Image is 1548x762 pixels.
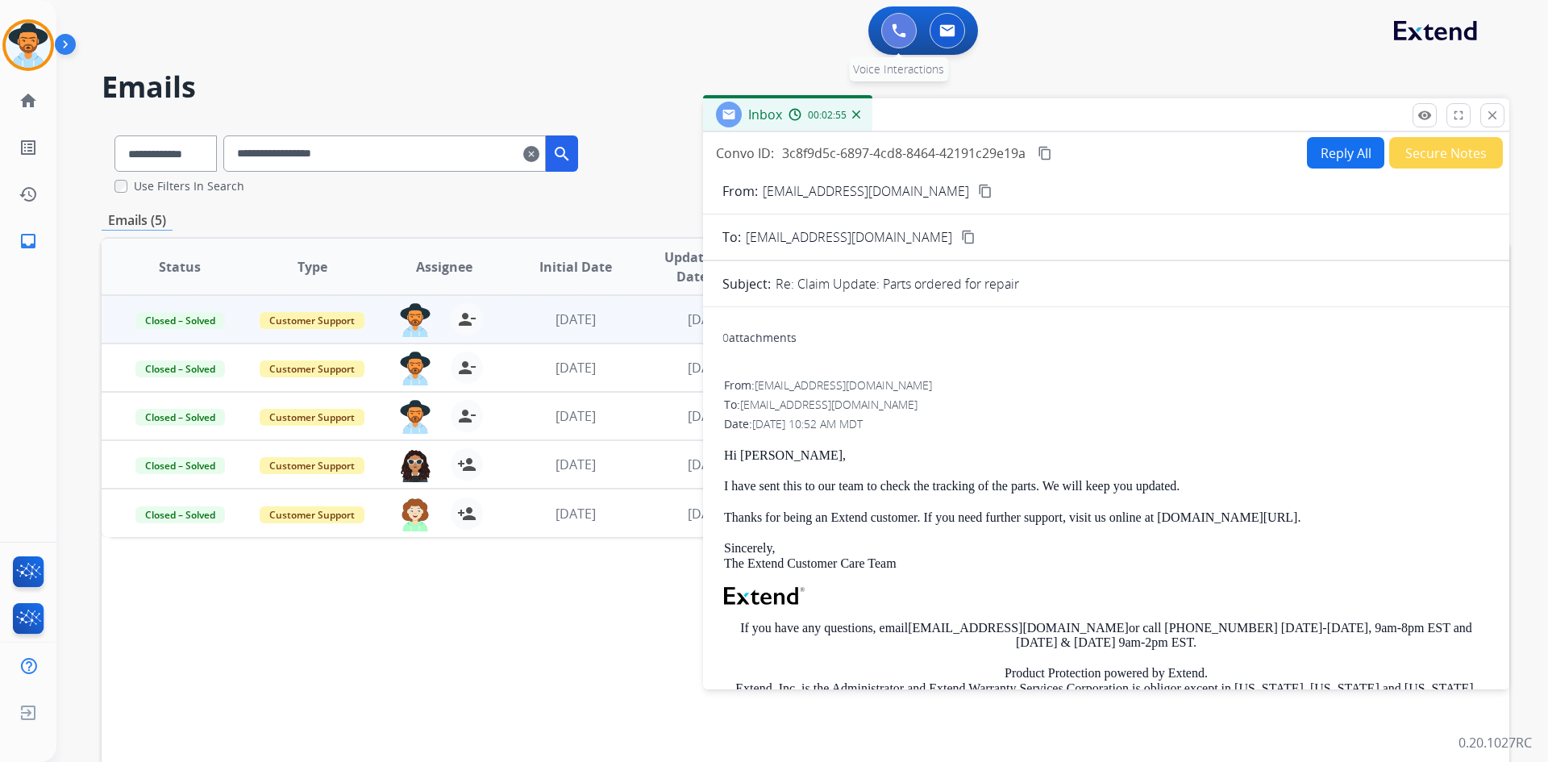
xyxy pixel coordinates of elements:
[688,505,728,523] span: [DATE]
[1389,137,1503,169] button: Secure Notes
[688,456,728,473] span: [DATE]
[724,621,1488,651] p: If you have any questions, email or call [PHONE_NUMBER] [DATE]-[DATE], 9am-8pm EST and [DATE] & [...
[6,23,51,68] img: avatar
[752,416,863,431] span: [DATE] 10:52 AM MDT
[746,227,952,247] span: [EMAIL_ADDRESS][DOMAIN_NAME]
[135,506,225,523] span: Closed – Solved
[1417,108,1432,123] mat-icon: remove_red_eye
[724,510,1488,525] p: Thanks for being an Extend customer. If you need further support, visit us online at [DOMAIN_NAME...
[853,61,944,77] span: Voice Interactions
[776,274,1019,294] p: Re: Claim Update: Parts ordered for repair
[782,144,1026,162] span: 3c8f9d5c-6897-4cd8-8464-42191c29e19a
[688,310,728,328] span: [DATE]
[688,407,728,425] span: [DATE]
[556,505,596,523] span: [DATE]
[260,409,364,426] span: Customer Support
[724,416,1488,432] div: Date:
[135,457,225,474] span: Closed – Solved
[724,377,1488,393] div: From:
[159,257,201,277] span: Status
[722,330,797,346] div: attachments
[722,227,741,247] p: To:
[19,185,38,204] mat-icon: history
[722,181,758,201] p: From:
[19,138,38,157] mat-icon: list_alt
[556,456,596,473] span: [DATE]
[260,457,364,474] span: Customer Support
[978,184,992,198] mat-icon: content_copy
[724,587,805,605] img: Extend Logo
[135,312,225,329] span: Closed – Solved
[1459,733,1532,752] p: 0.20.1027RC
[134,178,244,194] label: Use Filters In Search
[102,210,173,231] p: Emails (5)
[556,359,596,377] span: [DATE]
[688,359,728,377] span: [DATE]
[523,144,539,164] mat-icon: clear
[1451,108,1466,123] mat-icon: fullscreen
[556,407,596,425] span: [DATE]
[457,504,476,523] mat-icon: person_add
[399,303,431,337] img: agent-avatar
[457,406,476,426] mat-icon: person_remove
[1485,108,1500,123] mat-icon: close
[1307,137,1384,169] button: Reply All
[724,666,1488,740] p: Product Protection powered by Extend. Extend, Inc. is the Administrator and Extend Warranty Servi...
[722,274,771,294] p: Subject:
[722,330,729,345] span: 0
[399,448,431,482] img: agent-avatar
[399,400,431,434] img: agent-avatar
[457,358,476,377] mat-icon: person_remove
[763,181,969,201] p: [EMAIL_ADDRESS][DOMAIN_NAME]
[908,621,1129,635] a: [EMAIL_ADDRESS][DOMAIN_NAME]
[716,144,774,163] p: Convo ID:
[655,248,729,286] span: Updated Date
[19,91,38,110] mat-icon: home
[724,448,1488,463] p: Hi [PERSON_NAME],
[135,409,225,426] span: Closed – Solved
[539,257,612,277] span: Initial Date
[755,377,932,393] span: [EMAIL_ADDRESS][DOMAIN_NAME]
[556,310,596,328] span: [DATE]
[19,231,38,251] mat-icon: inbox
[260,312,364,329] span: Customer Support
[748,106,782,123] span: Inbox
[416,257,472,277] span: Assignee
[260,360,364,377] span: Customer Support
[552,144,572,164] mat-icon: search
[457,310,476,329] mat-icon: person_remove
[1038,146,1052,160] mat-icon: content_copy
[102,71,1509,103] h2: Emails
[724,397,1488,413] div: To:
[260,506,364,523] span: Customer Support
[135,360,225,377] span: Closed – Solved
[298,257,327,277] span: Type
[457,455,476,474] mat-icon: person_add
[399,498,431,531] img: agent-avatar
[740,397,918,412] span: [EMAIL_ADDRESS][DOMAIN_NAME]
[724,541,1488,571] p: Sincerely, The Extend Customer Care Team
[808,109,847,122] span: 00:02:55
[399,352,431,385] img: agent-avatar
[724,479,1488,493] p: I have sent this to our team to check the tracking of the parts. We will keep you updated.
[961,230,976,244] mat-icon: content_copy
